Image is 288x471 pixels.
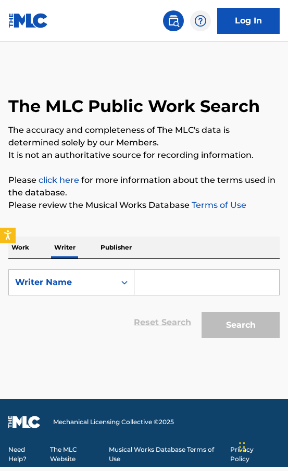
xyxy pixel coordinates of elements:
[8,13,48,28] img: MLC Logo
[190,10,211,31] div: Help
[190,200,246,210] a: Terms of Use
[194,15,207,27] img: help
[8,199,280,212] p: Please review the Musical Works Database
[15,276,109,289] div: Writer Name
[8,445,44,464] a: Need Help?
[8,96,260,117] h1: The MLC Public Work Search
[51,237,79,258] p: Writer
[217,8,280,34] a: Log In
[8,237,32,258] p: Work
[230,445,273,464] a: Privacy Policy
[8,269,280,343] form: Search Form
[39,175,79,185] a: click here
[163,10,184,31] a: Public Search
[8,174,280,199] p: Please for more information about the terms used in the database.
[239,431,245,463] div: Drag
[8,416,41,428] img: logo
[109,445,224,464] a: Musical Works Database Terms of Use
[8,149,280,162] p: It is not an authoritative source for recording information.
[236,421,288,471] iframe: Chat Widget
[97,237,135,258] p: Publisher
[8,124,280,149] p: The accuracy and completeness of The MLC's data is determined solely by our Members.
[167,15,180,27] img: search
[50,445,103,464] a: The MLC Website
[53,417,174,427] span: Mechanical Licensing Collective © 2025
